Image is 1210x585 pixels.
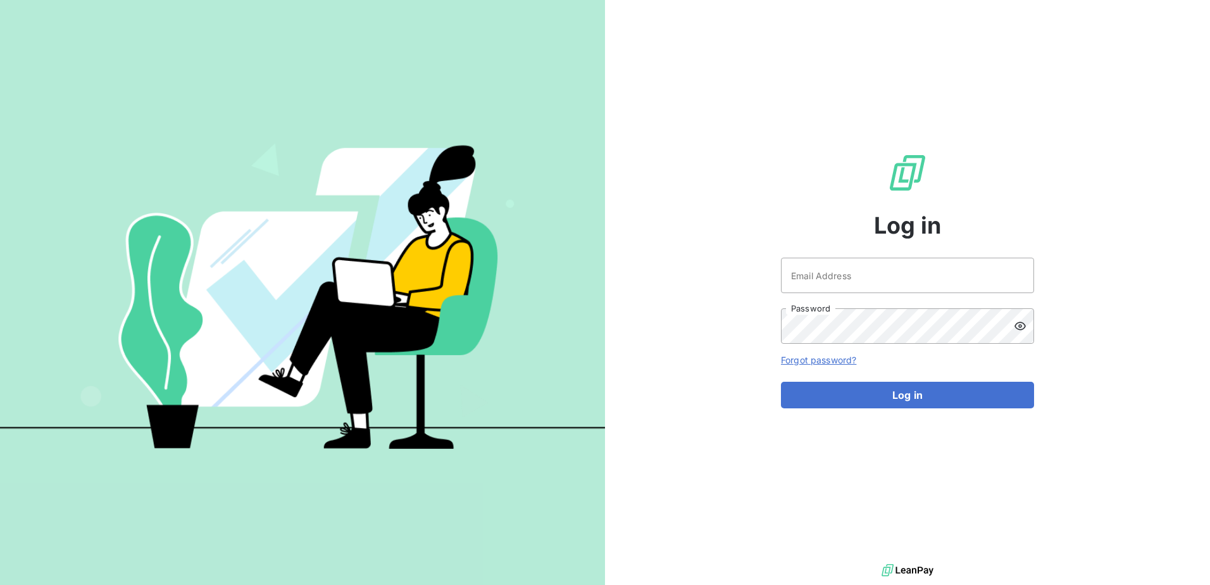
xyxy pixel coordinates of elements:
span: Log in [874,208,942,242]
button: Log in [781,382,1034,408]
a: Forgot password? [781,355,856,365]
img: logo [882,561,933,580]
img: LeanPay Logo [887,153,928,193]
input: placeholder [781,258,1034,293]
